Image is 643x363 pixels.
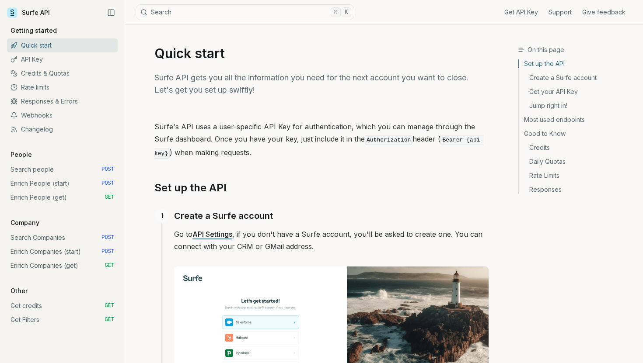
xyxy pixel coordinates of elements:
[7,218,43,227] p: Company
[7,122,118,136] a: Changelog
[519,113,636,127] a: Most used endpoints
[7,26,60,35] p: Getting started
[365,135,412,145] code: Authorization
[519,183,636,194] a: Responses
[7,162,118,176] a: Search people POST
[519,169,636,183] a: Rate Limits
[582,8,626,17] a: Give feedback
[519,99,636,113] a: Jump right in!
[192,230,232,239] a: API Settings
[154,181,227,195] a: Set up the API
[154,45,489,61] h1: Quick start
[519,85,636,99] a: Get your API Key
[174,209,273,223] a: Create a Surfe account
[105,262,114,269] span: GET
[7,299,118,313] a: Get credits GET
[174,228,489,252] p: Go to , if you don't have a Surfe account, you'll be asked to create one. You can connect with yo...
[101,166,114,173] span: POST
[7,287,31,295] p: Other
[519,59,636,71] a: Set up the API
[105,316,114,323] span: GET
[7,176,118,190] a: Enrich People (start) POST
[7,259,118,273] a: Enrich Companies (get) GET
[105,194,114,201] span: GET
[7,94,118,108] a: Responses & Errors
[154,72,489,96] p: Surfe API gets you all the information you need for the next account you want to close. Let's get...
[342,7,351,17] kbd: K
[7,108,118,122] a: Webhooks
[101,234,114,241] span: POST
[101,180,114,187] span: POST
[101,248,114,255] span: POST
[7,66,118,80] a: Credits & Quotas
[519,155,636,169] a: Daily Quotas
[7,80,118,94] a: Rate limits
[7,190,118,204] a: Enrich People (get) GET
[136,4,354,20] button: Search⌘K
[519,141,636,155] a: Credits
[154,121,489,160] p: Surfe's API uses a user-specific API Key for authentication, which you can manage through the Sur...
[549,8,572,17] a: Support
[7,150,35,159] p: People
[519,127,636,141] a: Good to Know
[7,313,118,327] a: Get Filters GET
[7,231,118,245] a: Search Companies POST
[105,6,118,19] button: Collapse Sidebar
[331,7,340,17] kbd: ⌘
[7,52,118,66] a: API Key
[7,38,118,52] a: Quick start
[518,45,636,54] h3: On this page
[7,6,50,19] a: Surfe API
[7,245,118,259] a: Enrich Companies (start) POST
[519,71,636,85] a: Create a Surfe account
[504,8,538,17] a: Get API Key
[105,302,114,309] span: GET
